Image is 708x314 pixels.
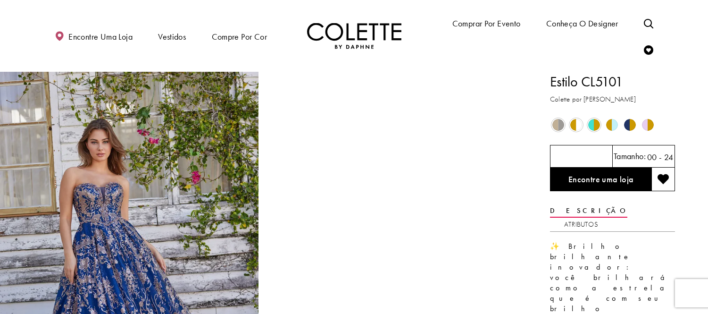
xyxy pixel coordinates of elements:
[452,18,521,29] font: Comprar por evento
[586,117,602,133] div: Turquesa/Ouro
[209,23,269,50] span: Compre por cor
[622,117,638,133] div: Azul marinho/dourado
[450,9,523,36] span: Comprar por evento
[614,151,646,161] font: Tamanho:
[640,117,656,133] div: Lilás/Dourado
[156,23,188,50] span: Vestidos
[568,117,584,133] div: Dourado/Branco
[158,31,186,42] font: Vestidos
[604,117,620,133] div: Azul claro/dourado
[307,23,401,49] img: Colette por Daphne
[550,117,566,133] div: Ouro/Estanho
[564,220,598,229] font: Atributos
[550,73,623,91] font: Estilo CL5101
[568,174,634,185] font: Encontre uma loja
[550,116,675,134] div: O estado dos controles de cores do produto depende do tamanho escolhido
[550,203,627,218] a: Descrição
[641,10,656,36] a: Alternar pesquisa
[212,31,267,42] font: Compre por cor
[546,18,618,29] font: Conheça o designer
[641,36,656,62] a: Verificar lista de desejos
[647,152,674,162] font: 00 - 24
[68,31,133,42] font: Encontre uma loja
[52,23,135,50] a: Encontre uma loja
[564,217,598,232] a: Atributos
[651,168,675,191] button: Adicionar à lista de desejos
[550,94,636,104] font: Colette por [PERSON_NAME]
[307,23,401,49] a: Visite a página inicial
[550,168,651,191] a: Encontre uma loja
[544,9,621,36] a: Conheça o designer
[263,72,522,201] video: Estilo CL5101 Colette by Daphne #1 reprodução automática em loop sem som vídeo
[550,206,627,215] font: Descrição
